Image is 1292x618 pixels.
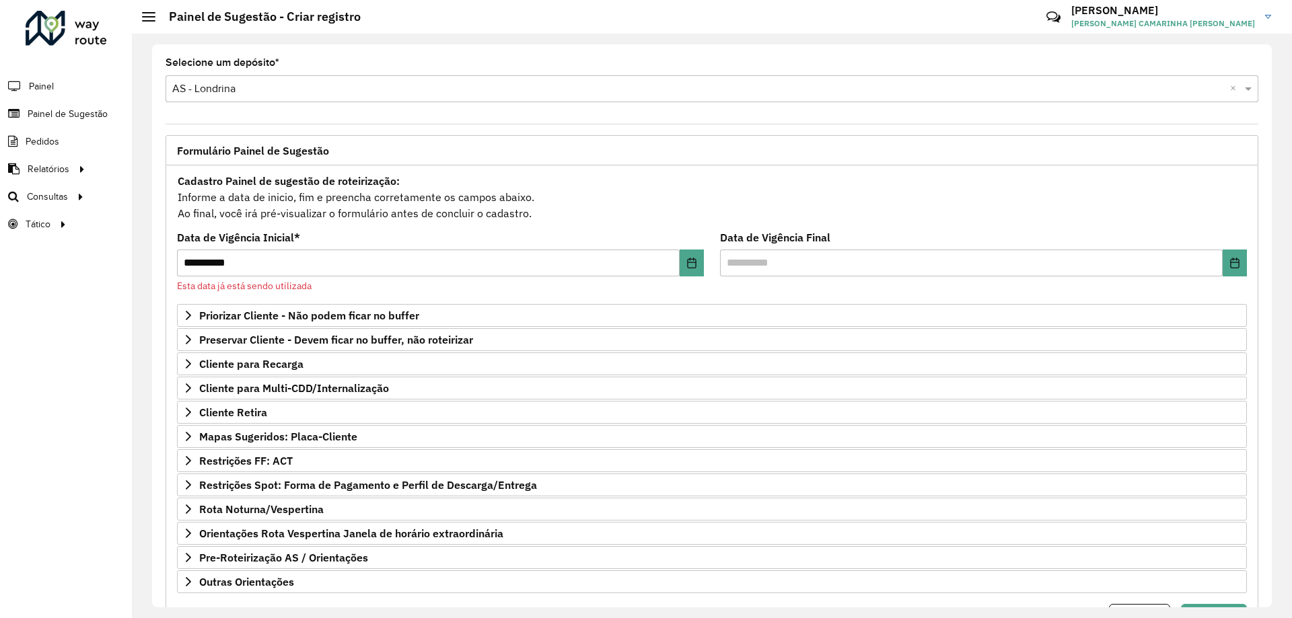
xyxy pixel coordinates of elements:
span: Consultas [27,190,68,204]
a: Cliente para Recarga [177,352,1247,375]
span: Rota Noturna/Vespertina [199,504,324,514]
a: Cliente Retira [177,401,1247,424]
span: Painel [29,79,54,93]
h3: [PERSON_NAME] [1071,4,1255,17]
span: Cliente para Multi-CDD/Internalização [199,383,389,393]
span: Painel de Sugestão [28,107,108,121]
a: Cliente para Multi-CDD/Internalização [177,377,1247,399]
span: Pre-Roteirização AS / Orientações [199,552,368,563]
span: Tático [26,217,50,231]
span: Priorizar Cliente - Não podem ficar no buffer [199,310,419,321]
span: Formulário Painel de Sugestão [177,145,329,156]
span: Restrições Spot: Forma de Pagamento e Perfil de Descarga/Entrega [199,479,537,490]
span: Mapas Sugeridos: Placa-Cliente [199,431,357,442]
a: Contato Rápido [1039,3,1068,32]
label: Data de Vigência Inicial [177,229,300,245]
a: Outras Orientações [177,570,1247,593]
formly-validation-message: Esta data já está sendo utilizada [177,280,312,292]
a: Pre-Roteirização AS / Orientações [177,546,1247,569]
strong: Cadastro Painel de sugestão de roteirização: [178,174,400,188]
span: Orientações Rota Vespertina Janela de horário extraordinária [199,528,503,539]
span: Cliente Retira [199,407,267,418]
span: Restrições FF: ACT [199,455,293,466]
a: Rota Noturna/Vespertina [177,498,1247,520]
a: Preservar Cliente - Devem ficar no buffer, não roteirizar [177,328,1247,351]
a: Orientações Rota Vespertina Janela de horário extraordinária [177,522,1247,545]
button: Choose Date [1223,249,1247,276]
span: Relatórios [28,162,69,176]
span: Outras Orientações [199,576,294,587]
label: Data de Vigência Final [720,229,830,245]
h2: Painel de Sugestão - Criar registro [155,9,361,24]
span: [PERSON_NAME] CAMARINHA [PERSON_NAME] [1071,17,1255,30]
div: Informe a data de inicio, fim e preencha corretamente os campos abaixo. Ao final, você irá pré-vi... [177,172,1247,222]
span: Pedidos [26,134,59,149]
span: Preservar Cliente - Devem ficar no buffer, não roteirizar [199,334,473,345]
a: Mapas Sugeridos: Placa-Cliente [177,425,1247,448]
a: Restrições Spot: Forma de Pagamento e Perfil de Descarga/Entrega [177,473,1247,496]
button: Choose Date [680,249,704,276]
a: Priorizar Cliente - Não podem ficar no buffer [177,304,1247,327]
label: Selecione um depósito [166,54,279,71]
a: Restrições FF: ACT [177,449,1247,472]
span: Clear all [1230,81,1242,97]
span: Cliente para Recarga [199,358,303,369]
